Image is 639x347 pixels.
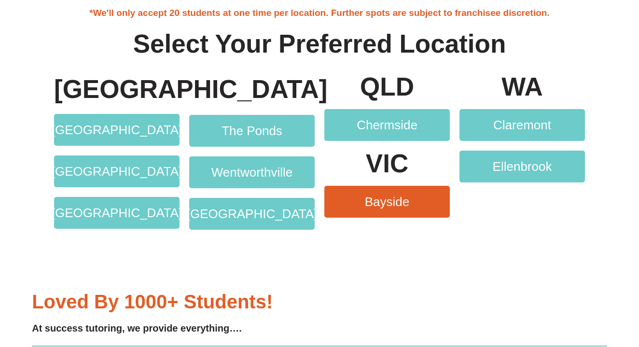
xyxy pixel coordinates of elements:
[493,160,552,173] span: Ellenbrook
[324,186,450,218] a: Bayside
[324,109,450,141] a: Chermside
[324,151,450,176] p: VIC
[54,155,180,187] a: [GEOGRAPHIC_DATA]
[365,195,410,208] span: Bayside
[459,109,585,141] a: Claremont
[54,197,180,229] a: [GEOGRAPHIC_DATA]
[52,207,182,219] span: [GEOGRAPHIC_DATA]
[54,74,180,105] h4: [GEOGRAPHIC_DATA]
[459,74,585,99] p: WA
[211,166,293,179] span: Wentworthville
[459,151,585,182] a: Ellenbrook
[52,124,182,136] span: [GEOGRAPHIC_DATA]
[189,115,315,147] a: The Ponds
[52,165,182,178] span: [GEOGRAPHIC_DATA]
[493,119,551,131] span: Claremont
[189,198,315,230] a: [GEOGRAPHIC_DATA]
[44,8,595,19] h4: *We'll only accept 20 students at one time per location. Further spots are subject to franchisee ...
[222,125,282,137] span: The Ponds
[187,208,318,220] span: [GEOGRAPHIC_DATA]
[32,321,312,336] h4: At success tutoring, we provide everything….
[473,238,639,347] iframe: Chat Widget
[133,29,506,58] b: Select Your Preferred Location
[324,74,450,99] p: QLD
[189,156,315,188] a: Wentworthville
[32,292,312,311] h3: Loved by 1000+ students!
[54,114,180,146] a: [GEOGRAPHIC_DATA]
[357,119,417,131] span: Chermside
